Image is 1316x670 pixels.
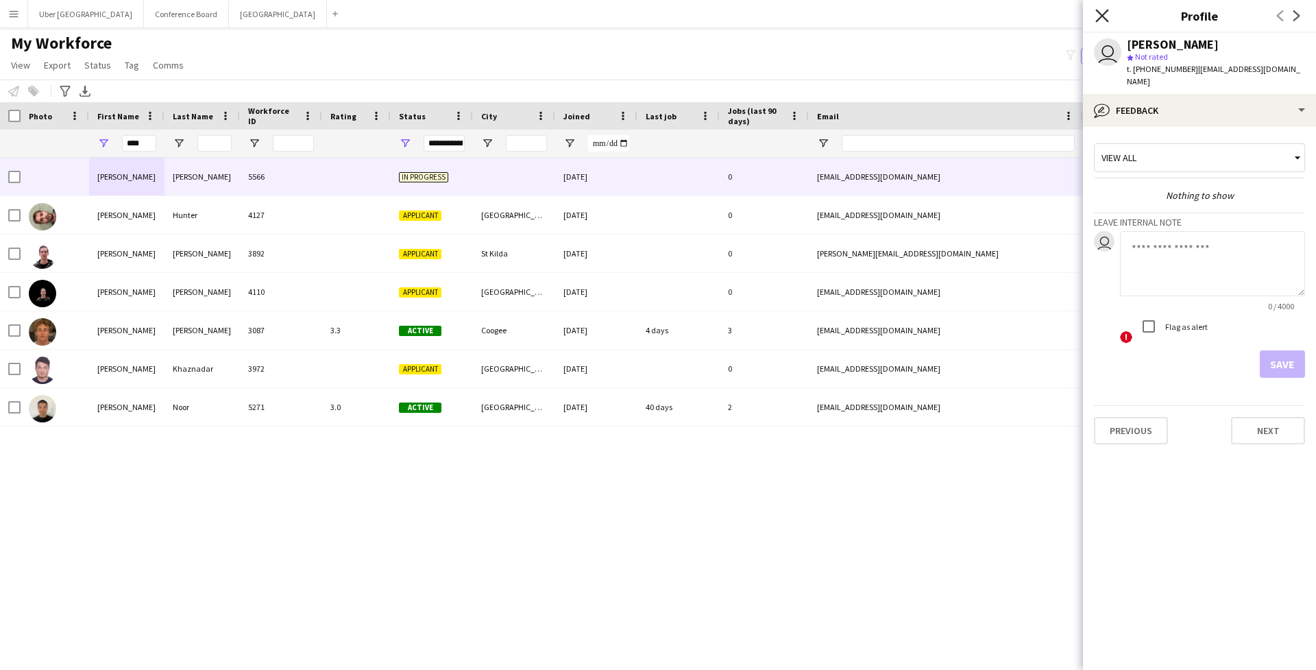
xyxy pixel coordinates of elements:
span: Export [44,59,71,71]
button: [GEOGRAPHIC_DATA] [229,1,327,27]
div: [PERSON_NAME] [164,235,240,272]
div: 0 [720,196,809,234]
div: [GEOGRAPHIC_DATA] [473,388,555,426]
div: [PERSON_NAME] [89,388,164,426]
span: Applicant [399,364,441,374]
div: [PERSON_NAME] [89,273,164,311]
span: Applicant [399,211,441,221]
a: Tag [119,56,145,74]
div: 3 [720,311,809,349]
div: [DATE] [555,158,637,195]
span: View [11,59,30,71]
span: My Workforce [11,33,112,53]
div: [DATE] [555,388,637,426]
a: View [5,56,36,74]
div: Noor [164,388,240,426]
span: Last Name [173,111,213,121]
span: Active [399,326,441,336]
img: Adam Jeffries [29,280,56,307]
div: 3892 [240,235,322,272]
div: [PERSON_NAME] [89,196,164,234]
button: Open Filter Menu [817,137,829,149]
button: Everyone2,166 [1081,48,1149,64]
img: Adam Jeffries [29,241,56,269]
div: 3.3 [322,311,391,349]
span: Status [399,111,426,121]
div: [GEOGRAPHIC_DATA] [473,273,555,311]
button: Open Filter Menu [481,137,493,149]
h3: Profile [1083,7,1316,25]
a: Export [38,56,76,74]
div: Hunter [164,196,240,234]
div: [EMAIL_ADDRESS][DOMAIN_NAME] [809,273,1083,311]
input: First Name Filter Input [122,135,156,152]
div: Coogee [473,311,555,349]
div: 4127 [240,196,322,234]
input: City Filter Input [506,135,547,152]
a: Comms [147,56,189,74]
div: [PERSON_NAME] [89,350,164,387]
label: Flag as alert [1162,322,1208,332]
button: Next [1231,417,1305,444]
span: ! [1120,331,1132,344]
div: [PERSON_NAME] [89,235,164,272]
div: 5271 [240,388,322,426]
span: Workforce ID [248,106,297,126]
div: 0 [720,273,809,311]
input: Email Filter Input [842,135,1075,152]
a: Status [79,56,117,74]
img: Adam Katz [29,318,56,346]
span: Not rated [1135,51,1168,62]
button: Previous [1094,417,1168,444]
div: 0 [720,235,809,272]
button: Open Filter Menu [173,137,185,149]
span: Status [84,59,111,71]
button: Uber [GEOGRAPHIC_DATA] [28,1,144,27]
div: 4 days [637,311,720,349]
span: Applicant [399,287,441,298]
div: [PERSON_NAME] [164,158,240,195]
button: Open Filter Menu [97,137,110,149]
div: Feedback [1083,94,1316,127]
div: 3.0 [322,388,391,426]
div: 3087 [240,311,322,349]
span: View all [1101,152,1136,164]
div: 40 days [637,388,720,426]
span: Jobs (last 90 days) [728,106,784,126]
app-action-btn: Advanced filters [57,83,73,99]
div: [EMAIL_ADDRESS][DOMAIN_NAME] [809,158,1083,195]
div: 5566 [240,158,322,195]
div: 3972 [240,350,322,387]
span: | [EMAIL_ADDRESS][DOMAIN_NAME] [1127,64,1300,86]
span: Tag [125,59,139,71]
span: t. [PHONE_NUMBER] [1127,64,1198,74]
span: Photo [29,111,52,121]
div: Nothing to show [1094,189,1305,202]
div: 4110 [240,273,322,311]
span: Rating [330,111,356,121]
div: [GEOGRAPHIC_DATA] [473,350,555,387]
div: [DATE] [555,311,637,349]
button: Open Filter Menu [399,137,411,149]
div: [DATE] [555,350,637,387]
div: [PERSON_NAME] [89,158,164,195]
div: 0 [720,158,809,195]
div: 2 [720,388,809,426]
button: Open Filter Menu [563,137,576,149]
input: Joined Filter Input [588,135,629,152]
div: 0 [720,350,809,387]
span: Comms [153,59,184,71]
div: [DATE] [555,196,637,234]
button: Conference Board [144,1,229,27]
div: [PERSON_NAME] [164,273,240,311]
img: Adam Noor [29,395,56,422]
span: Joined [563,111,590,121]
div: St Kilda [473,235,555,272]
div: [EMAIL_ADDRESS][DOMAIN_NAME] [809,311,1083,349]
div: [PERSON_NAME] [164,311,240,349]
app-action-btn: Export XLSX [77,83,93,99]
div: [EMAIL_ADDRESS][DOMAIN_NAME] [809,350,1083,387]
h3: Leave internal note [1094,216,1305,228]
span: City [481,111,497,121]
div: [DATE] [555,235,637,272]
